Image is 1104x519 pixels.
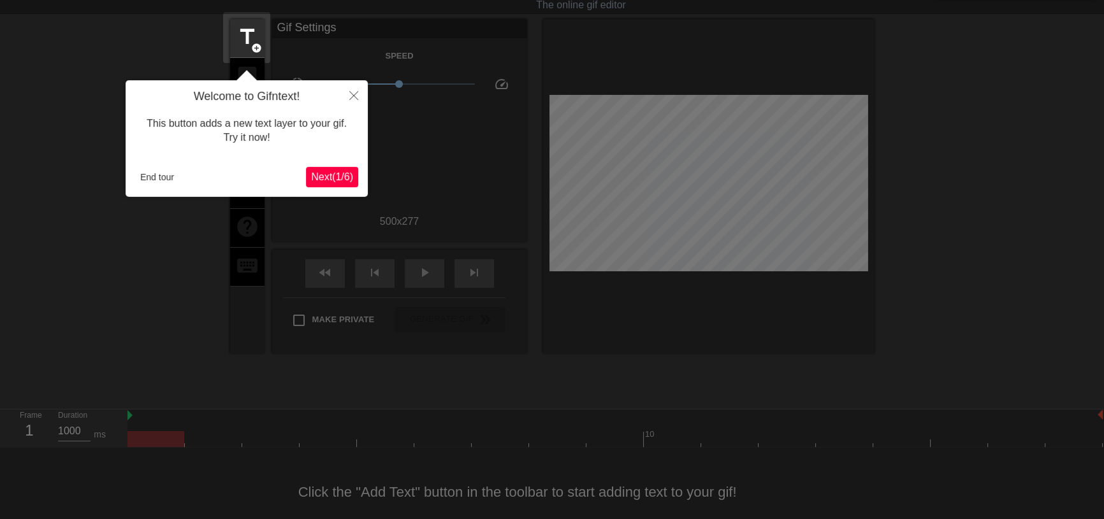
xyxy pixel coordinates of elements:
[340,80,368,110] button: Close
[135,90,358,104] h4: Welcome to Gifntext!
[306,167,358,187] button: Next
[135,167,179,187] button: End tour
[135,104,358,158] div: This button adds a new text layer to your gif. Try it now!
[311,171,353,182] span: Next ( 1 / 6 )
